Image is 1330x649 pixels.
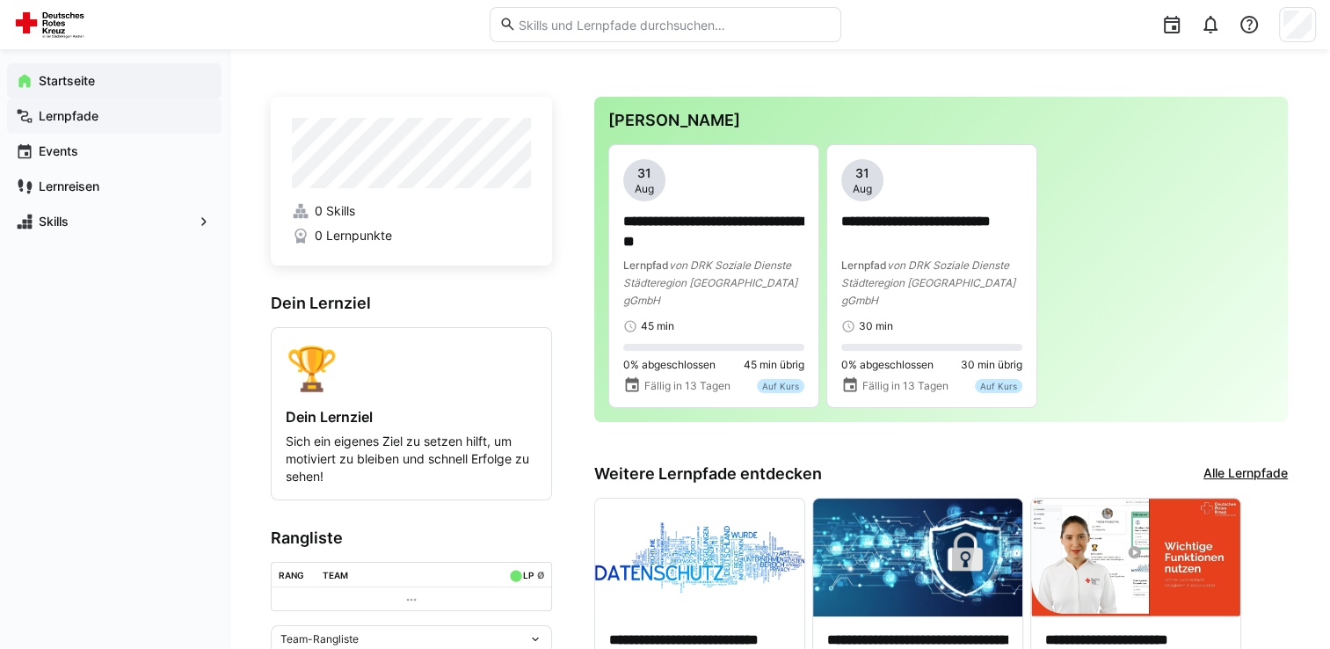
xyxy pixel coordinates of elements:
span: 31 [637,164,651,182]
a: 0 Skills [292,202,531,220]
div: 🏆 [286,342,537,394]
a: ø [536,566,544,581]
span: 0 Lernpunkte [315,227,392,244]
span: 30 min übrig [961,358,1022,372]
div: LP [523,570,534,580]
span: Fällig in 13 Tagen [644,379,730,393]
h3: Weitere Lernpfade entdecken [594,464,822,484]
span: Aug [635,182,654,196]
a: Alle Lernpfade [1203,464,1288,484]
div: Auf Kurs [975,379,1022,393]
span: 0% abgeschlossen [841,358,934,372]
div: Team [323,570,348,580]
img: image [1031,499,1240,616]
p: Sich ein eigenes Ziel zu setzen hilft, um motiviert zu bleiben und schnell Erfolge zu sehen! [286,433,537,485]
span: 0% abgeschlossen [623,358,716,372]
div: Rang [279,570,304,580]
span: von DRK Soziale Dienste Städteregion [GEOGRAPHIC_DATA] gGmbH [841,259,1015,307]
span: Aug [853,182,872,196]
span: Team-Rangliste [280,632,359,646]
h3: Rangliste [271,529,552,548]
span: Lernpfad [841,259,887,272]
span: 31 [855,164,869,182]
span: Fällig in 13 Tagen [862,379,948,393]
h3: [PERSON_NAME] [608,111,1274,130]
img: image [813,499,1022,616]
span: Lernpfad [623,259,669,272]
img: image [595,499,804,616]
span: 30 min [859,319,893,333]
h3: Dein Lernziel [271,294,552,313]
input: Skills und Lernpfade durchsuchen… [516,17,831,33]
span: 45 min [641,319,674,333]
span: 45 min übrig [744,358,804,372]
h4: Dein Lernziel [286,408,537,426]
div: Auf Kurs [757,379,804,393]
span: von DRK Soziale Dienste Städteregion [GEOGRAPHIC_DATA] gGmbH [623,259,797,307]
span: 0 Skills [315,202,355,220]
